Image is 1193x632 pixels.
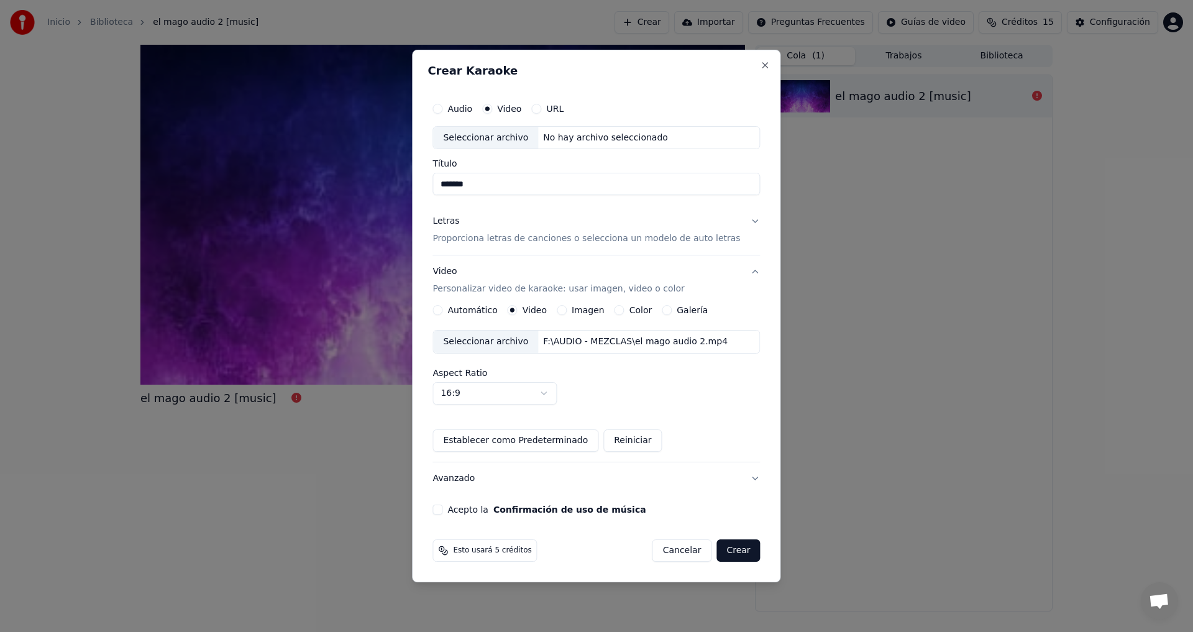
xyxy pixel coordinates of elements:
[493,505,646,514] button: Acepto la
[603,429,662,452] button: Reiniciar
[652,539,712,562] button: Cancelar
[572,306,605,314] label: Imagen
[432,160,760,168] label: Título
[432,429,598,452] button: Establecer como Predeterminado
[447,306,497,314] label: Automático
[432,462,760,495] button: Avanzado
[432,266,684,296] div: Video
[432,216,459,228] div: Letras
[427,65,765,76] h2: Crear Karaoke
[432,283,684,295] p: Personalizar video de karaoke: usar imagen, video o color
[433,127,538,149] div: Seleccionar archivo
[538,132,673,144] div: No hay archivo seleccionado
[523,306,547,314] label: Video
[629,306,652,314] label: Color
[432,256,760,306] button: VideoPersonalizar video de karaoke: usar imagen, video o color
[716,539,760,562] button: Crear
[432,369,760,377] label: Aspect Ratio
[497,104,521,113] label: Video
[433,331,538,353] div: Seleccionar archivo
[432,305,760,462] div: VideoPersonalizar video de karaoke: usar imagen, video o color
[453,546,531,556] span: Esto usará 5 créditos
[447,505,646,514] label: Acepto la
[677,306,708,314] label: Galería
[538,336,733,348] div: F:\AUDIO - MEZCLAS\el mago audio 2.mp4
[546,104,564,113] label: URL
[432,233,740,245] p: Proporciona letras de canciones o selecciona un modelo de auto letras
[432,206,760,255] button: LetrasProporciona letras de canciones o selecciona un modelo de auto letras
[447,104,472,113] label: Audio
